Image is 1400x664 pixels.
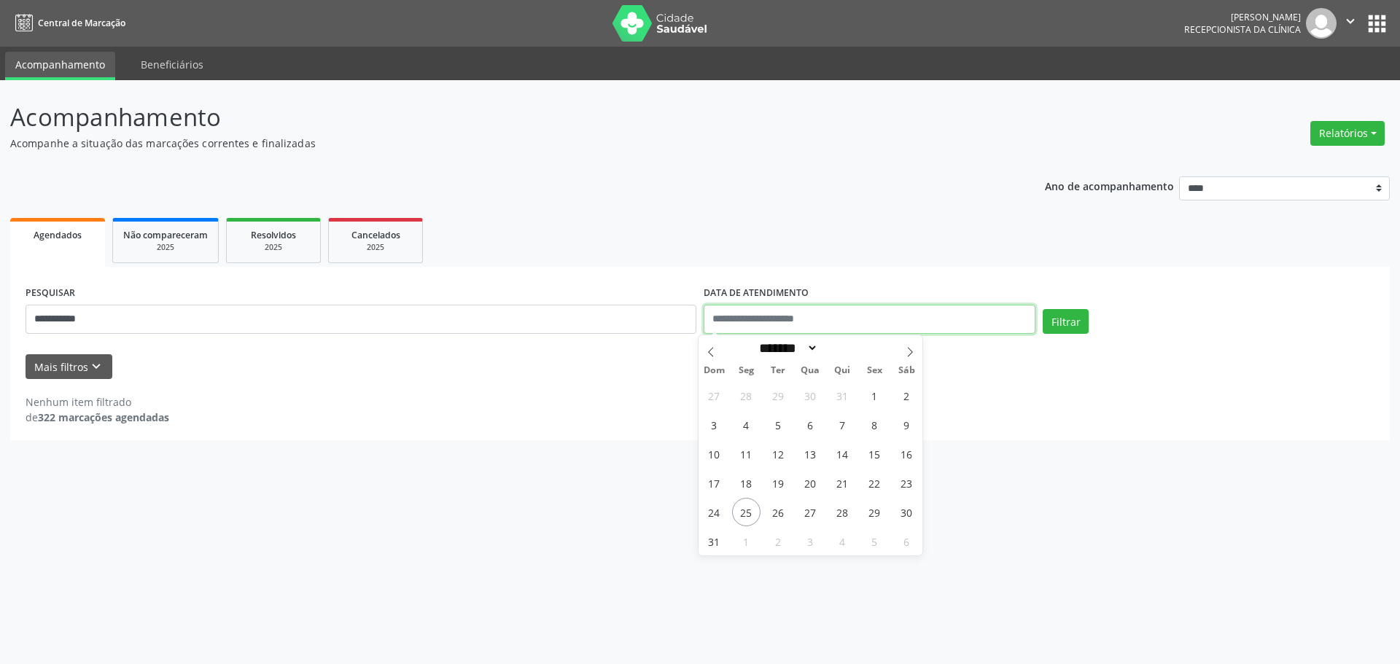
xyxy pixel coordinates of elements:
[892,527,921,555] span: Setembro 6, 2025
[10,99,976,136] p: Acompanhamento
[764,498,793,526] span: Agosto 26, 2025
[732,469,761,497] span: Agosto 18, 2025
[732,498,761,526] span: Agosto 25, 2025
[796,527,825,555] span: Setembro 3, 2025
[339,242,412,253] div: 2025
[762,366,794,375] span: Ter
[890,366,922,375] span: Sáb
[1184,23,1301,36] span: Recepcionista da clínica
[10,136,976,151] p: Acompanhe a situação das marcações correntes e finalizadas
[796,498,825,526] span: Agosto 27, 2025
[794,366,826,375] span: Qua
[828,410,857,439] span: Agosto 7, 2025
[700,440,728,468] span: Agosto 10, 2025
[38,17,125,29] span: Central de Marcação
[38,410,169,424] strong: 322 marcações agendadas
[892,381,921,410] span: Agosto 2, 2025
[730,366,762,375] span: Seg
[764,440,793,468] span: Agosto 12, 2025
[828,498,857,526] span: Agosto 28, 2025
[828,527,857,555] span: Setembro 4, 2025
[123,229,208,241] span: Não compareceram
[892,410,921,439] span: Agosto 9, 2025
[860,440,889,468] span: Agosto 15, 2025
[828,381,857,410] span: Julho 31, 2025
[828,469,857,497] span: Agosto 21, 2025
[700,469,728,497] span: Agosto 17, 2025
[755,340,819,356] select: Month
[1337,8,1364,39] button: 
[699,366,731,375] span: Dom
[1310,121,1385,146] button: Relatórios
[796,381,825,410] span: Julho 30, 2025
[858,366,890,375] span: Sex
[796,469,825,497] span: Agosto 20, 2025
[26,394,169,410] div: Nenhum item filtrado
[764,527,793,555] span: Setembro 2, 2025
[860,410,889,439] span: Agosto 8, 2025
[796,410,825,439] span: Agosto 6, 2025
[892,469,921,497] span: Agosto 23, 2025
[732,410,761,439] span: Agosto 4, 2025
[860,381,889,410] span: Agosto 1, 2025
[1045,176,1174,195] p: Ano de acompanhamento
[26,282,75,305] label: PESQUISAR
[88,359,104,375] i: keyboard_arrow_down
[818,340,866,356] input: Year
[1043,309,1089,334] button: Filtrar
[237,242,310,253] div: 2025
[26,354,112,380] button: Mais filtroskeyboard_arrow_down
[5,52,115,80] a: Acompanhamento
[34,229,82,241] span: Agendados
[764,469,793,497] span: Agosto 19, 2025
[704,282,809,305] label: DATA DE ATENDIMENTO
[1306,8,1337,39] img: img
[892,440,921,468] span: Agosto 16, 2025
[123,242,208,253] div: 2025
[131,52,214,77] a: Beneficiários
[764,410,793,439] span: Agosto 5, 2025
[26,410,169,425] div: de
[1184,11,1301,23] div: [PERSON_NAME]
[860,527,889,555] span: Setembro 5, 2025
[732,381,761,410] span: Julho 28, 2025
[1364,11,1390,36] button: apps
[700,381,728,410] span: Julho 27, 2025
[732,527,761,555] span: Setembro 1, 2025
[700,498,728,526] span: Agosto 24, 2025
[826,366,858,375] span: Qui
[251,229,296,241] span: Resolvidos
[764,381,793,410] span: Julho 29, 2025
[700,410,728,439] span: Agosto 3, 2025
[10,11,125,35] a: Central de Marcação
[732,440,761,468] span: Agosto 11, 2025
[351,229,400,241] span: Cancelados
[796,440,825,468] span: Agosto 13, 2025
[828,440,857,468] span: Agosto 14, 2025
[860,469,889,497] span: Agosto 22, 2025
[700,527,728,555] span: Agosto 31, 2025
[860,498,889,526] span: Agosto 29, 2025
[1342,13,1358,29] i: 
[892,498,921,526] span: Agosto 30, 2025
